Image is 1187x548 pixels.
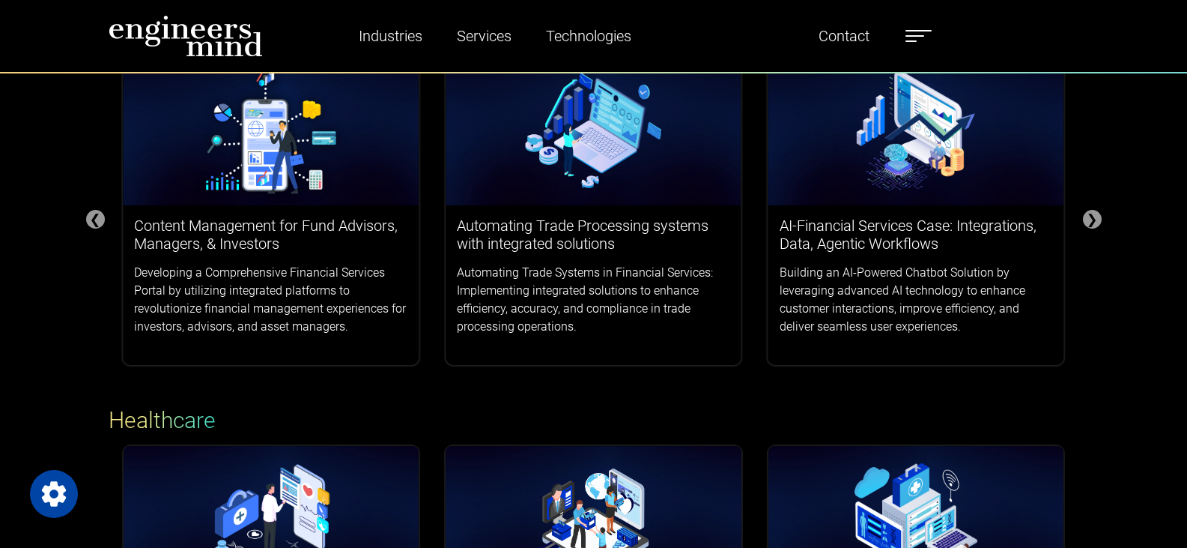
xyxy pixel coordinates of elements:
a: Services [451,19,517,53]
p: Automating Trade Systems in Financial Services: Implementing integrated solutions to enhance effi... [457,264,730,336]
img: logos [446,55,741,205]
a: Content Management for Fund Advisors, Managers, & InvestorsDeveloping a Comprehensive Financial S... [123,55,419,347]
a: Technologies [540,19,637,53]
h3: Automating Trade Processing systems with integrated solutions [457,217,730,253]
a: Automating Trade Processing systems with integrated solutionsAutomating Trade Systems in Financia... [446,55,741,347]
a: Contact [813,19,875,53]
p: Building an AI-Powered Chatbot Solution by leveraging advanced AI technology to enhance customer ... [780,264,1053,336]
img: logos [768,55,1064,205]
p: Developing a Comprehensive Financial Services Portal by utilizing integrated platforms to revolut... [134,264,407,336]
span: Healthcare [109,407,216,433]
div: ❮ [86,210,105,229]
img: logos [123,55,419,205]
h3: AI-Financial Services Case: Integrations, Data, Agentic Workflows [780,217,1053,253]
a: AI-Financial Services Case: Integrations, Data, Agentic WorkflowsBuilding an AI-Powered Chatbot S... [768,55,1064,347]
a: Industries [353,19,428,53]
h3: Content Management for Fund Advisors, Managers, & Investors [134,217,407,253]
img: logo [109,15,263,57]
div: ❯ [1083,210,1102,229]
